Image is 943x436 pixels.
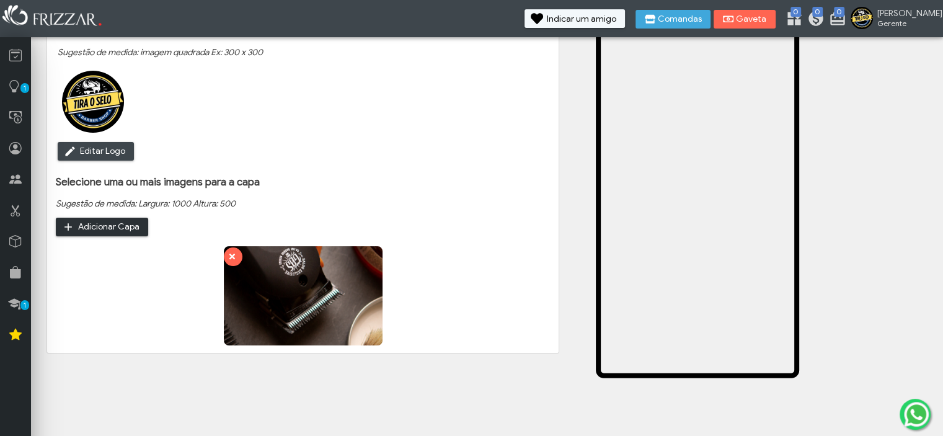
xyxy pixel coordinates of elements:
h3: Selecione uma ou mais imagens para a capa [56,176,550,189]
span: 1 [20,83,29,93]
button: ui-button [224,247,242,266]
button: Comandas [635,10,711,29]
span: 1 [20,300,29,310]
a: [PERSON_NAME] Gerente [851,7,937,32]
a: 0 [807,10,820,30]
span: ui-button [232,247,234,266]
img: whatsapp.png [901,399,931,429]
span: Gerente [877,19,933,28]
span: 0 [834,7,844,17]
p: Sugestão de medida: Largura: 1000 Altura: 500 [56,198,550,209]
p: Sugestão de medida: imagem quadrada Ex: 300 x 300 [58,47,263,58]
button: Gaveta [714,10,776,29]
button: Indicar um amigo [525,9,625,28]
span: Comandas [658,15,702,24]
span: Gaveta [736,15,767,24]
span: [PERSON_NAME] [877,8,933,19]
span: Indicar um amigo [547,15,616,24]
span: 0 [790,7,801,17]
a: 0 [829,10,841,30]
a: 0 [786,10,798,30]
span: 0 [812,7,823,17]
